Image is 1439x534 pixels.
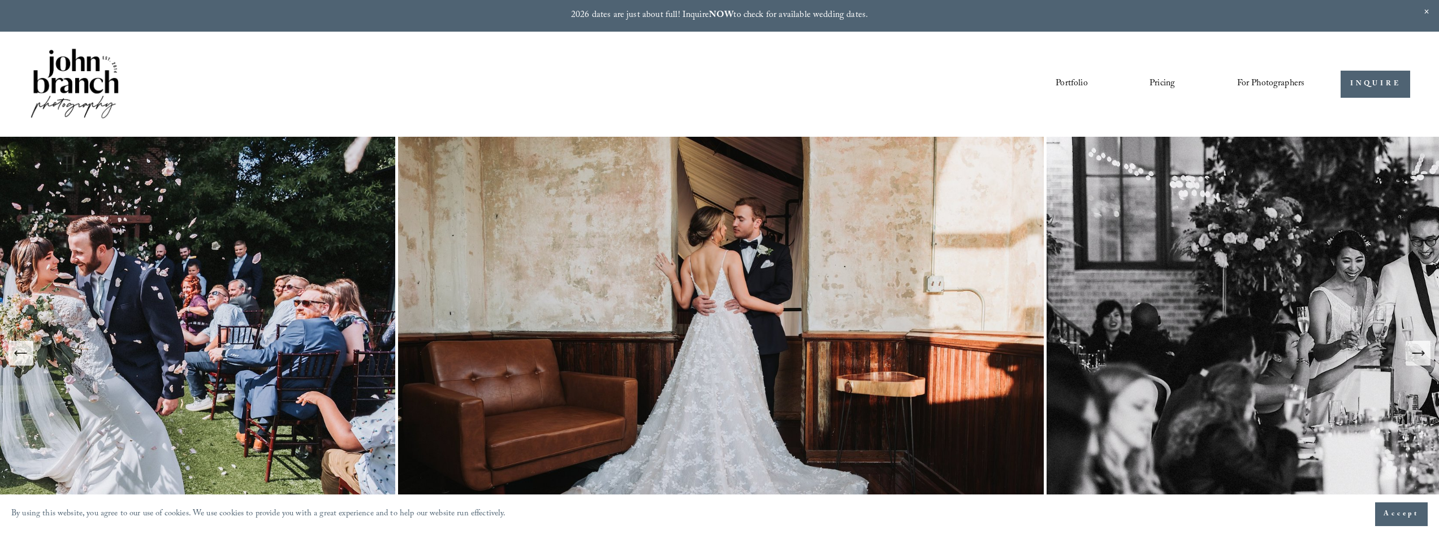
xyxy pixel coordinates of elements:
button: Accept [1375,502,1428,526]
button: Previous Slide [8,341,33,366]
a: Portfolio [1056,75,1087,94]
img: John Branch IV Photography [29,46,120,123]
p: By using this website, you agree to our use of cookies. We use cookies to provide you with a grea... [11,506,506,523]
button: Next Slide [1406,341,1431,366]
span: For Photographers [1237,75,1305,93]
a: folder dropdown [1237,75,1305,94]
a: Pricing [1150,75,1175,94]
span: Accept [1384,509,1419,520]
a: INQUIRE [1341,71,1410,98]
